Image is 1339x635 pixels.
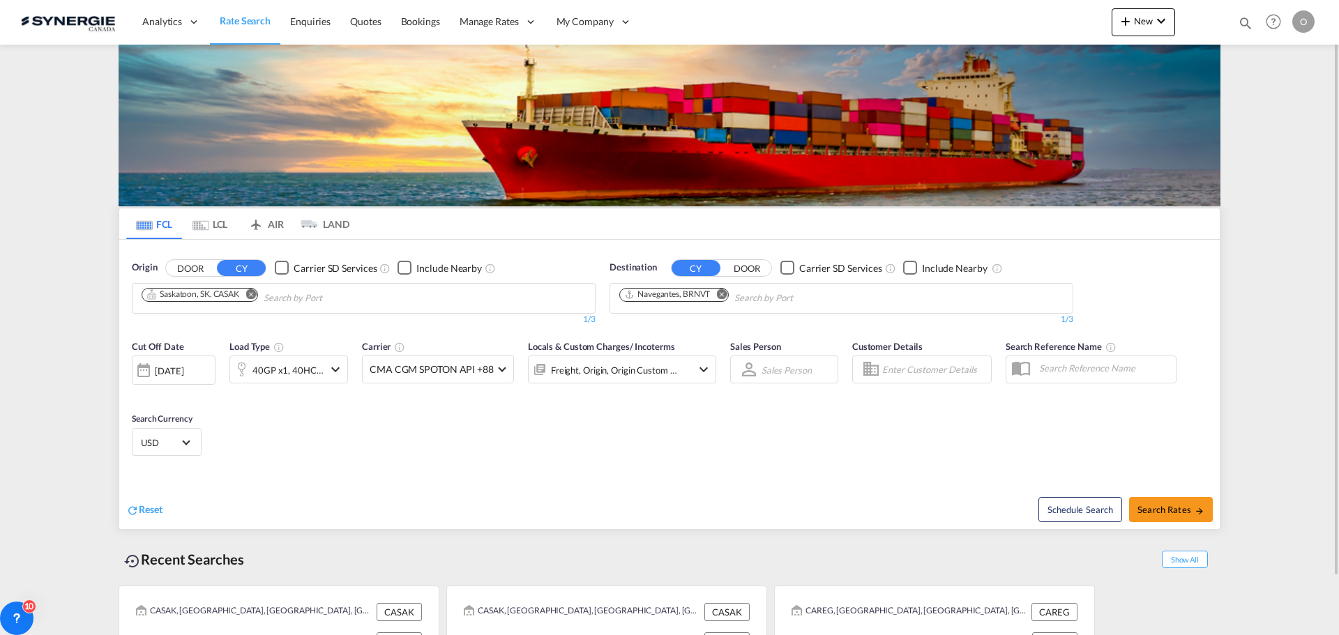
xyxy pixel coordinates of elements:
button: CY [217,260,266,276]
span: New [1117,15,1170,26]
md-tab-item: FCL [126,208,182,239]
div: Press delete to remove this chip. [624,289,713,300]
input: Chips input. [264,287,396,309]
span: My Company [557,15,614,29]
md-datepicker: Select [132,383,142,402]
div: [DATE] [155,365,183,377]
span: Show All [1162,551,1208,568]
md-icon: icon-backup-restore [124,553,141,569]
md-select: Sales Person [760,360,813,380]
div: Freight Origin Origin Custom Destination Destination Custom Factory Stuffing [551,360,678,380]
div: CASAK [704,603,750,621]
span: Destination [610,261,657,275]
span: Locals & Custom Charges [528,341,675,352]
div: Carrier SD Services [294,261,377,275]
span: Manage Rates [460,15,519,29]
button: CY [672,260,720,276]
md-checkbox: Checkbox No Ink [903,261,988,275]
div: 1/3 [132,314,596,326]
button: DOOR [723,260,771,276]
div: CASAK, Saskatoon, SK, Canada, North America, Americas [464,603,701,621]
span: Bookings [401,15,440,27]
button: icon-plus 400-fgNewicon-chevron-down [1112,8,1175,36]
div: O [1292,10,1315,33]
span: Search Reference Name [1006,341,1117,352]
md-icon: icon-chevron-down [327,361,344,378]
span: Carrier [362,341,405,352]
span: Help [1262,10,1285,33]
md-checkbox: Checkbox No Ink [780,261,882,275]
input: Enter Customer Details [882,359,987,380]
button: Remove [236,289,257,303]
div: CASAK [377,603,422,621]
div: Help [1262,10,1292,35]
md-icon: Unchecked: Search for CY (Container Yard) services for all selected carriers.Checked : Search for... [885,263,896,274]
div: CAREG [1031,603,1077,621]
md-icon: Unchecked: Search for CY (Container Yard) services for all selected carriers.Checked : Search for... [379,263,391,274]
md-checkbox: Checkbox No Ink [275,261,377,275]
span: Cut Off Date [132,341,184,352]
md-tab-item: LAND [294,208,349,239]
md-pagination-wrapper: Use the left and right arrow keys to navigate between tabs [126,208,349,239]
md-chips-wrap: Chips container. Use arrow keys to select chips. [139,284,402,309]
md-icon: icon-magnify [1238,15,1253,31]
input: Search Reference Name [1032,358,1176,378]
md-icon: icon-airplane [248,216,264,227]
span: USD [141,436,180,449]
div: Carrier SD Services [799,261,882,275]
div: CAREG, Regina, SK, Canada, North America, Americas [792,603,1028,621]
div: Include Nearby [922,261,988,275]
input: Chips input. [734,287,867,309]
span: Enquiries [290,15,331,27]
div: [DATE] [132,355,215,385]
div: Include Nearby [416,261,482,275]
md-icon: Your search will be saved by the below given name [1105,342,1117,353]
span: Load Type [229,341,285,352]
img: LCL+%26+FCL+BACKGROUND.png [119,45,1220,206]
span: Reset [139,503,162,515]
div: 1/3 [610,314,1073,326]
span: CMA CGM SPOTON API +88 [370,362,494,376]
span: Quotes [350,15,381,27]
span: Search Currency [132,413,192,424]
button: Search Ratesicon-arrow-right [1129,497,1213,522]
div: CASAK, Saskatoon, SK, Canada, North America, Americas [136,603,373,621]
span: Origin [132,261,157,275]
span: Customer Details [852,341,923,352]
md-icon: icon-information-outline [273,342,285,353]
div: Recent Searches [119,544,250,575]
md-icon: The selected Trucker/Carrierwill be displayed in the rate results If the rates are from another f... [394,342,405,353]
button: Remove [707,289,728,303]
span: Sales Person [730,341,781,352]
img: 1f56c880d42311ef80fc7dca854c8e59.png [21,6,115,38]
md-icon: Unchecked: Ignores neighbouring ports when fetching rates.Checked : Includes neighbouring ports w... [485,263,496,274]
div: 40GP x1 40HC x1 [252,360,324,380]
div: icon-refreshReset [126,503,162,518]
span: / Incoterms [630,341,675,352]
button: Note: By default Schedule search will only considerorigin ports, destination ports and cut off da... [1038,497,1122,522]
span: Analytics [142,15,182,29]
div: Freight Origin Origin Custom Destination Destination Custom Factory Stuffingicon-chevron-down [528,355,716,383]
md-icon: icon-chevron-down [695,361,712,378]
span: Search Rates [1137,504,1204,515]
md-icon: Unchecked: Ignores neighbouring ports when fetching rates.Checked : Includes neighbouring ports w... [992,263,1003,274]
md-select: Select Currency: $ USDUnited States Dollar [139,432,194,452]
md-tab-item: AIR [238,208,294,239]
div: Saskatoon, SK, CASAK [146,289,239,300]
div: Press delete to remove this chip. [146,289,242,300]
md-icon: icon-arrow-right [1195,506,1204,516]
md-tab-item: LCL [182,208,238,239]
div: icon-magnify [1238,15,1253,36]
md-icon: icon-refresh [126,504,139,517]
div: 40GP x1 40HC x1icon-chevron-down [229,355,348,383]
div: Navegantes, BRNVT [624,289,710,300]
md-checkbox: Checkbox No Ink [398,261,482,275]
span: Rate Search [220,15,271,26]
div: OriginDOOR CY Checkbox No InkUnchecked: Search for CY (Container Yard) services for all selected ... [119,240,1220,529]
button: DOOR [166,260,215,276]
md-chips-wrap: Chips container. Use arrow keys to select chips. [617,284,872,309]
md-icon: icon-chevron-down [1153,13,1170,29]
md-icon: icon-plus 400-fg [1117,13,1134,29]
